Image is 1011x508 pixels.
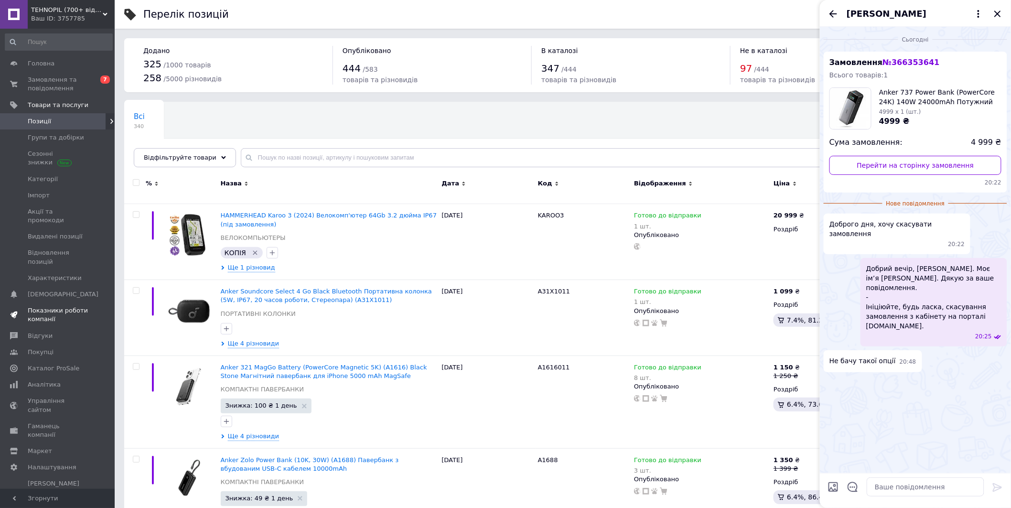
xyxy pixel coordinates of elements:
[134,112,145,121] span: Всі
[343,76,418,84] span: товарів та різновидів
[28,380,61,389] span: Аналітика
[882,58,939,67] span: № 366353641
[228,432,280,441] span: Ще 4 різновиди
[847,481,859,493] button: Відкрити шаблони відповідей
[740,63,752,74] span: 97
[774,364,793,371] b: 1 150
[538,364,570,371] span: A1616011
[538,456,558,464] span: A1688
[774,478,871,486] div: Роздріб
[170,456,208,504] img: Anker Zolo Power Bank (10K, 30W) (A1688) Повербанк со встроенным USB-C кабелем 10000mAh
[634,374,701,381] div: 8 шт.
[5,33,113,51] input: Пошук
[787,400,835,408] span: 6.4%, 73.60 ₴
[634,288,701,298] span: Готово до відправки
[538,212,564,219] span: KAROO3
[829,179,1001,187] span: 20:22 12.10.2025
[226,495,293,501] span: Знижка: 49 ₴ 1 день
[561,65,576,73] span: / 444
[541,76,616,84] span: товарів та різновидів
[221,478,304,486] a: КОМПАКТНІ ПАВЕРБАНКИ
[221,212,437,227] a: HAMMERHEAD Karoo 3 (2024) Велокомп'ютер 64Gb 3.2 дюйма IP67 (під замовлення)
[634,307,769,315] div: Опубліковано
[634,475,769,484] div: Опубліковано
[221,385,304,394] a: КОМПАКТНІ ПАВЕРБАНКИ
[634,179,686,188] span: Відображення
[165,211,213,259] img: HAMMERHEAD Karoo 3 (2024) Велокомпьютер 64Gb 3.2 дюйма IP67 (под заказ*)
[829,156,1001,175] a: Перейти на сторінку замовлення
[143,10,229,20] div: Перелік позицій
[100,76,110,84] span: 7
[28,306,88,324] span: Показники роботи компанії
[879,108,921,115] span: 4999 x 1 (шт.)
[251,249,259,257] svg: Видалити мітку
[740,47,787,54] span: Не в каталозі
[829,58,940,67] span: Замовлення
[28,150,88,167] span: Сезонні знижки
[143,47,170,54] span: Додано
[228,339,280,348] span: Ще 4 різновиди
[28,232,83,241] span: Видалені позиції
[31,14,115,23] div: Ваш ID: 3757785
[440,356,536,448] div: [DATE]
[948,240,965,249] span: 20:22 12.10.2025
[28,101,88,109] span: Товари та послуги
[830,88,871,129] img: 4142899295_w100_h100_4142899295.jpg
[228,263,275,272] span: Ще 1 різновид
[774,212,797,219] b: 20 999
[975,333,992,341] span: 20:25 12.10.2025
[31,6,103,14] span: TEHNOPIL (700+ відгуків - Відправка в день замовлення 7 днів на тиждень - Гарантія на товари)
[28,348,54,357] span: Покупці
[774,179,790,188] span: Ціна
[144,154,216,161] span: Відфільтруйте товари
[28,422,88,439] span: Гаманець компанії
[866,264,1001,331] span: Добрий вечір, [PERSON_NAME]. Моє ім’я [PERSON_NAME]. Дякую за ваше повідомлення. - Ініціюйте, буд...
[992,8,1003,20] button: Закрити
[28,274,82,282] span: Характеристики
[221,234,286,242] a: ВЕЛОКОМПЬЮТЕРЫ
[28,76,88,93] span: Замовлення та повідомлення
[754,65,769,73] span: / 444
[221,288,432,303] a: Anker Soundcore Select 4 Go Black Bluetooth Портативна колонка (5W, IP67, 20 часов роботи, Стерео...
[221,364,427,379] a: Anker 321 MagGo Battery (PowerCore Magnetic 5K) (A1616) Black Stone Магнітний павербанк для iPhon...
[28,207,88,225] span: Акції та промокоди
[28,364,79,373] span: Каталог ProSale
[541,63,559,74] span: 347
[538,288,570,295] span: A31X1011
[28,175,58,184] span: Категорії
[28,332,53,340] span: Відгуки
[170,363,208,411] img: Anker 321 MagGo Battery (PowerCore Magnetic 5K) (A1616) Black Магнитный павербанк для iPhone 5000...
[774,456,800,465] div: ₴
[28,463,76,472] span: Налаштування
[163,61,211,69] span: / 1000 товарів
[241,148,992,167] input: Пошук по назві позиції, артикулу і пошуковим запитам
[226,402,297,409] span: Знижка: 100 ₴ 1 день
[829,71,888,79] span: Всього товарів: 1
[541,47,578,54] span: В каталозі
[143,58,161,70] span: 325
[165,287,213,335] img: Anker Soundcore Select 4 Go Black Bluetooth Портативная колонка (5W, IP67, 20 часов роботы, Стере...
[146,179,152,188] span: %
[829,356,896,366] span: Не бачу такої опції
[634,231,769,239] div: Опубліковано
[774,385,871,394] div: Роздріб
[221,456,399,472] a: Anker Zolo Power Bank (10K, 30W) (A1688) Павербанк з вбудованим USB-C кабелем 10000mAh
[221,310,296,318] a: ПОРТАТИВНІ КОЛОНКИ
[828,8,839,20] button: Назад
[824,34,1007,44] div: 12.10.2025
[971,137,1001,148] span: 4 999 ₴
[774,301,871,309] div: Роздріб
[787,493,835,501] span: 6.4%, 86.40 ₴
[538,179,552,188] span: Код
[634,364,701,374] span: Готово до відправки
[28,397,88,414] span: Управління сайтом
[898,36,933,44] span: Сьогодні
[774,372,800,380] div: 1 250 ₴
[829,219,965,238] span: Доброго дня, хочу скасувати замовлення
[634,223,701,230] div: 1 шт.
[787,316,835,324] span: 7.4%, 81.27 ₴
[774,225,871,234] div: Роздріб
[28,447,52,455] span: Маркет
